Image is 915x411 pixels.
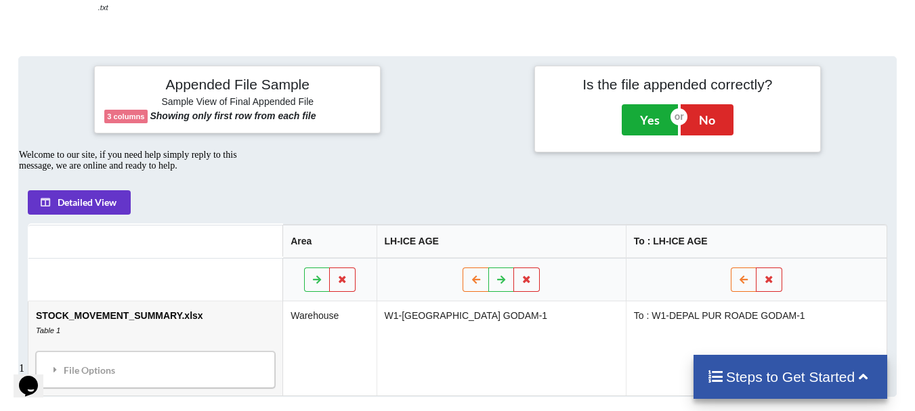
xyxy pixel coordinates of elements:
h4: Steps to Get Started [707,368,874,385]
th: Area [282,225,376,258]
td: W1-[GEOGRAPHIC_DATA] GODAM-1 [376,301,625,395]
h4: Appended File Sample [104,76,370,95]
span: Welcome to our site, if you need help simply reply to this message, we are online and ready to help. [5,5,224,26]
h4: Is the file appended correctly? [545,76,811,93]
div: File Options [40,355,271,384]
td: Warehouse [282,301,376,395]
iframe: chat widget [14,144,257,350]
th: To : LH-ICE AGE [626,225,887,258]
div: Welcome to our site, if you need help simply reply to this message, we are online and ready to help. [5,5,249,27]
td: To : W1-DEPAL PUR ROADE GODAM-1 [626,301,887,395]
button: No [681,104,733,135]
h6: Sample View of Final Appended File [104,96,370,110]
b: Showing only first row from each file [150,110,316,121]
button: Yes [622,104,678,135]
iframe: chat widget [14,357,57,397]
b: 3 columns [107,112,144,121]
th: LH-ICE AGE [376,225,625,258]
